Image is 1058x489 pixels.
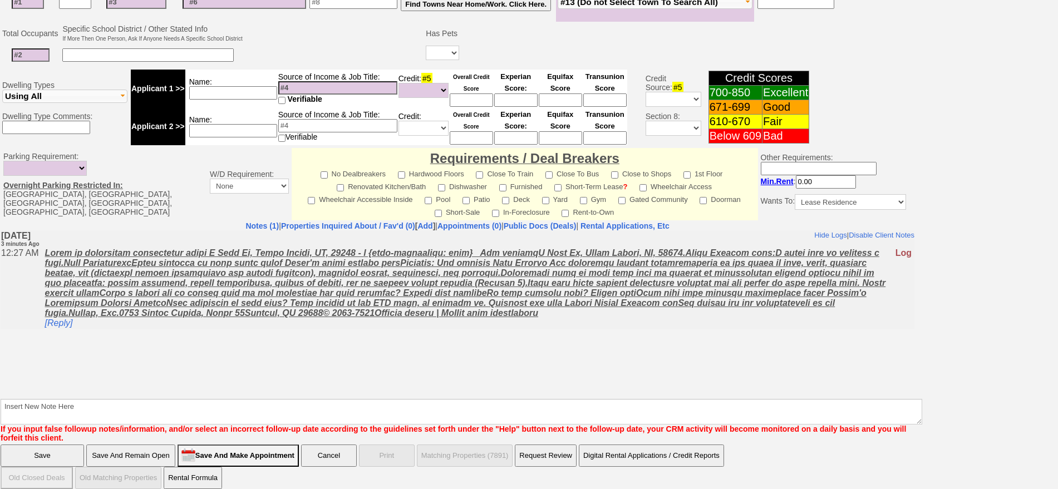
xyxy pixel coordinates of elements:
td: Dwelling Types Dwelling Type Comments: [1,68,129,147]
input: In-Foreclosure [492,210,499,217]
button: Matching Properties (7891) [417,444,513,467]
font: Experian Score: [500,72,531,92]
button: Using All [2,90,127,103]
td: W/D Requirement: [207,148,292,220]
label: Short-Sale [435,205,480,218]
input: No Dealbreakers [321,171,328,179]
b: Min. [761,177,794,186]
font: Log [895,18,911,27]
label: Close to Shops [611,166,671,179]
td: Applicant 2 >> [131,107,185,145]
label: Furnished [499,179,543,192]
input: Ask Customer: Do You Know Your Equifax Credit Score [539,93,582,107]
font: Transunion Score [585,110,624,130]
span: #5 [421,73,432,84]
nobr: Rental Applications, Etc [580,221,670,230]
td: Has Pets [424,23,461,44]
input: Yard [542,197,549,204]
span: Using All [5,91,42,101]
td: Source of Income & Job Title: [278,70,398,107]
input: Wheelchair Accessible Inside [308,197,315,204]
a: Appointments (0) [437,221,501,230]
a: Disable Client Notes [848,1,914,9]
td: Name: [185,70,278,107]
input: Save And Make Appointment [178,444,299,467]
label: Doorman [700,192,740,205]
button: Digital Rental Applications / Credit Reports [579,444,724,467]
input: Furnished [499,184,506,191]
label: Rent-to-Own [562,205,614,218]
label: In-Foreclosure [492,205,550,218]
b: [ ] [281,221,435,230]
span: #5 [672,82,683,93]
input: 1st Floor [683,171,691,179]
label: Wheelchair Accessible Inside [308,192,412,205]
span: Verifiable [288,95,322,103]
input: #2 [12,48,50,62]
a: [Reply] [45,88,72,97]
input: Gated Community [618,197,626,204]
font: Equifax Score [547,72,573,92]
input: Ask Customer: Do You Know Your Transunion Credit Score [583,131,627,145]
a: Add [417,221,432,230]
td: Applicant 1 >> [131,70,185,107]
b: [DATE] [1,1,39,17]
input: Old Closed Deals [1,467,73,489]
input: Dishwasher [438,184,445,191]
font: If More Then One Person, Ask If Anyone Needs A Specific School District [62,36,242,42]
label: Renovated Kitchen/Bath [337,179,426,192]
td: 671-699 [708,100,762,115]
label: Deck [502,192,530,205]
td: Bad [762,129,809,144]
td: Credit: [398,70,449,107]
input: Ask Customer: Do You Know Your Experian Credit Score [494,131,538,145]
input: Doorman [700,197,707,204]
label: Close To Train [476,166,533,179]
label: Dishwasher [438,179,487,192]
input: Close To Bus [545,171,553,179]
input: Ask Customer: Do You Know Your Experian Credit Score [494,93,538,107]
a: ? [623,182,627,191]
font: Overall Credit Score [453,74,490,92]
input: Short-Term Lease? [554,184,562,191]
label: Close To Bus [545,166,599,179]
input: Hardwood Floors [398,171,405,179]
td: Below 609 [708,129,762,144]
input: Close to Shops [611,171,618,179]
td: Fair [762,115,809,129]
nobr: Wants To: [761,196,906,205]
input: Save [1,444,84,467]
td: Source of Income & Job Title: Verifiable [278,107,398,145]
input: Ask Customer: Do You Know Your Transunion Credit Score [583,93,627,107]
input: Ask Customer: Do You Know Your Overall Credit Score [450,93,493,107]
label: Gated Community [618,192,688,205]
u: Overnight Parking Restricted In: [3,181,123,190]
span: Rent [776,177,794,186]
label: Pool [425,192,450,205]
u: Lorem ip dolorsitam consectetur adipi E Sedd Ei, Tempo Incidi, UT, 29248 - l {etdo-magnaaliqu: en... [45,18,885,87]
button: Old Matching Properties [75,467,161,489]
input: Close To Train [476,171,483,179]
input: Patio [462,197,470,204]
font: Overall Credit Score [453,112,490,130]
label: Wheelchair Access [639,179,712,192]
td: 610-670 [708,115,762,129]
td: Other Requirements: [758,148,909,220]
textarea: Insert New Note Here [1,399,922,424]
input: Ask Customer: Do You Know Your Equifax Credit Score [539,131,582,145]
button: Rental Formula [164,467,222,489]
td: Credit: [398,107,449,145]
button: Cancel [301,444,357,467]
input: #4 [278,119,397,132]
input: Wheelchair Access [639,184,647,191]
center: | | | | [1,221,914,230]
input: Renovated Kitchen/Bath [337,184,344,191]
label: No Dealbreakers [321,166,386,179]
label: 1st Floor [683,166,723,179]
a: Hide Logs [814,1,847,9]
td: Parking Requirement: [GEOGRAPHIC_DATA], [GEOGRAPHIC_DATA], [GEOGRAPHIC_DATA], [GEOGRAPHIC_DATA], ... [1,148,207,220]
input: Gym [580,197,587,204]
td: 700-850 [708,86,762,100]
label: Patio [462,192,490,205]
input: #4 [278,81,397,95]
